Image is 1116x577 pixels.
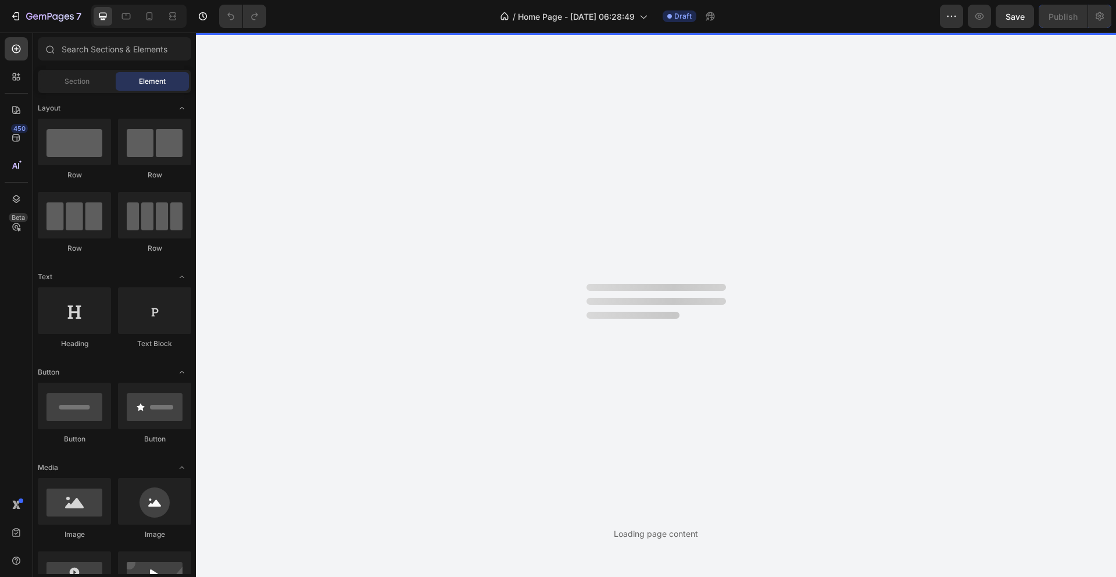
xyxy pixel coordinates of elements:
span: Home Page - [DATE] 06:28:49 [518,10,635,23]
div: Image [38,529,111,540]
button: Save [996,5,1034,28]
div: Image [118,529,191,540]
div: Button [118,434,191,444]
span: Button [38,367,59,377]
div: Row [38,243,111,254]
div: Heading [38,339,111,349]
div: Row [118,243,191,254]
span: Text [38,272,52,282]
div: Undo/Redo [219,5,266,28]
button: 7 [5,5,87,28]
span: Layout [38,103,60,113]
button: Publish [1039,5,1088,28]
span: Toggle open [173,458,191,477]
p: 7 [76,9,81,23]
span: Toggle open [173,268,191,286]
span: Element [139,76,166,87]
div: Loading page content [614,528,698,540]
span: / [513,10,516,23]
div: Publish [1049,10,1078,23]
div: Beta [9,213,28,222]
input: Search Sections & Elements [38,37,191,60]
div: Text Block [118,339,191,349]
span: Toggle open [173,99,191,117]
span: Section [65,76,90,87]
div: 450 [11,124,28,133]
div: Button [38,434,111,444]
span: Save [1006,12,1025,22]
div: Row [38,170,111,180]
span: Toggle open [173,363,191,382]
div: Row [118,170,191,180]
span: Media [38,462,58,473]
span: Draft [674,11,692,22]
